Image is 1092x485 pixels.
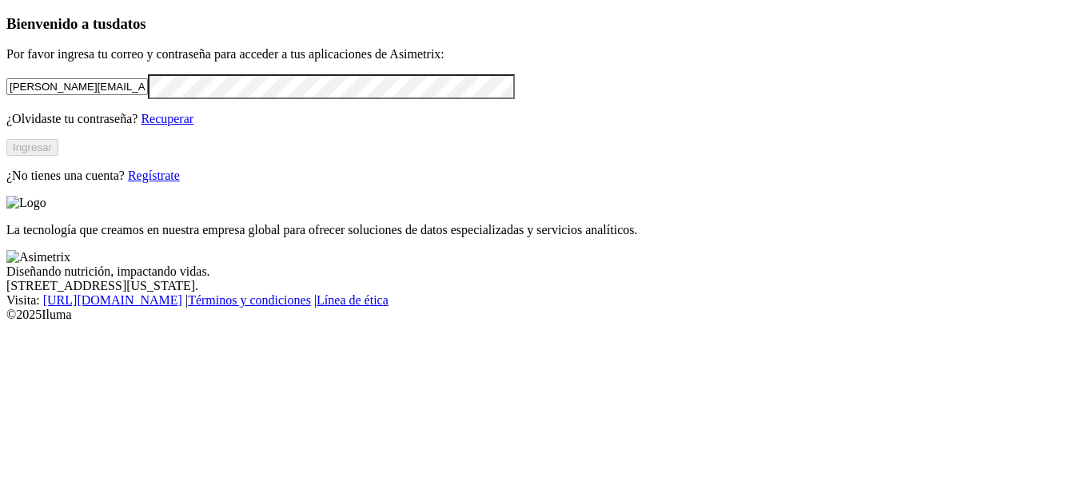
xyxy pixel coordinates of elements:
[6,293,1086,308] div: Visita : | |
[188,293,311,307] a: Términos y condiciones
[6,279,1086,293] div: [STREET_ADDRESS][US_STATE].
[6,264,1086,279] div: Diseñando nutrición, impactando vidas.
[6,196,46,210] img: Logo
[6,15,1086,33] h3: Bienvenido a tus
[6,250,70,264] img: Asimetrix
[6,112,1086,126] p: ¿Olvidaste tu contraseña?
[6,308,1086,322] div: © 2025 Iluma
[6,78,148,95] input: Tu correo
[6,223,1086,237] p: La tecnología que creamos en nuestra empresa global para ofrecer soluciones de datos especializad...
[43,293,182,307] a: [URL][DOMAIN_NAME]
[6,139,58,156] button: Ingresar
[141,112,193,125] a: Recuperar
[128,169,180,182] a: Regístrate
[112,15,146,32] span: datos
[6,169,1086,183] p: ¿No tienes una cuenta?
[317,293,389,307] a: Línea de ética
[6,47,1086,62] p: Por favor ingresa tu correo y contraseña para acceder a tus aplicaciones de Asimetrix:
